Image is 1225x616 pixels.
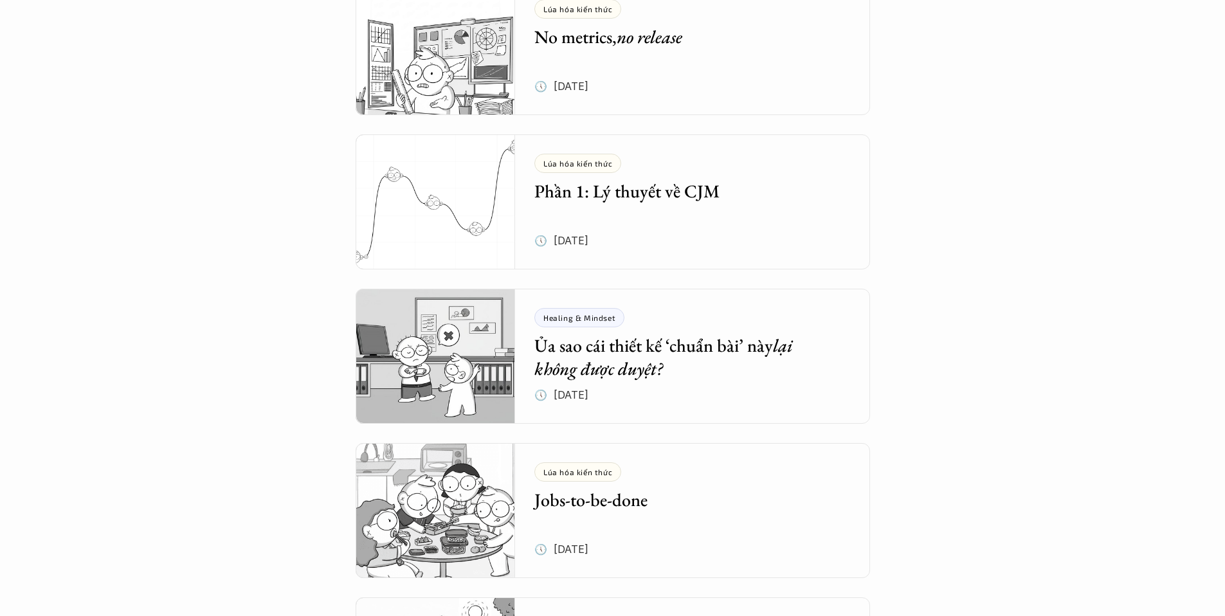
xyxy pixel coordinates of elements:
[534,334,797,380] em: lại không được duyệt?
[617,25,682,48] em: no release
[534,539,588,559] p: 🕔 [DATE]
[356,289,870,424] a: Healing & MindsetỦa sao cái thiết kế ‘chuẩn bài’ nàylại không được duyệt?🕔 [DATE]
[534,231,588,250] p: 🕔 [DATE]
[543,313,615,322] p: Healing & Mindset
[356,443,870,578] a: Lúa hóa kiến thứcJobs-to-be-done🕔 [DATE]
[534,179,831,203] h5: Phần 1: Lý thuyết về CJM
[534,25,831,48] h5: No metrics,
[543,159,612,168] p: Lúa hóa kiến thức
[534,334,831,381] h5: Ủa sao cái thiết kế ‘chuẩn bài’ này
[356,134,870,269] a: Lúa hóa kiến thứcPhần 1: Lý thuyết về CJM🕔 [DATE]
[534,488,831,511] h5: Jobs-to-be-done
[543,467,612,476] p: Lúa hóa kiến thức
[534,77,588,96] p: 🕔 [DATE]
[543,5,612,14] p: Lúa hóa kiến thức
[534,385,588,404] p: 🕔 [DATE]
